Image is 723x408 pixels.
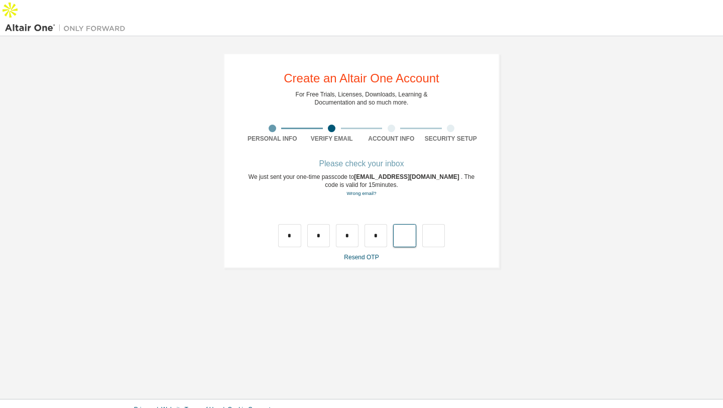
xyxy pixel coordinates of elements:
div: Security Setup [421,135,481,143]
a: Go back to the registration form [346,190,376,196]
span: [EMAIL_ADDRESS][DOMAIN_NAME] [354,173,461,180]
img: Altair One [5,23,131,33]
div: Account Info [361,135,421,143]
div: Create an Altair One Account [284,72,439,84]
div: Verify Email [302,135,362,143]
div: For Free Trials, Licenses, Downloads, Learning & Documentation and so much more. [296,90,428,107]
div: Personal Info [243,135,302,143]
div: Please check your inbox [243,161,480,167]
a: Resend OTP [344,254,379,261]
div: We just sent your one-time passcode to . The code is valid for 15 minutes. [243,173,480,197]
